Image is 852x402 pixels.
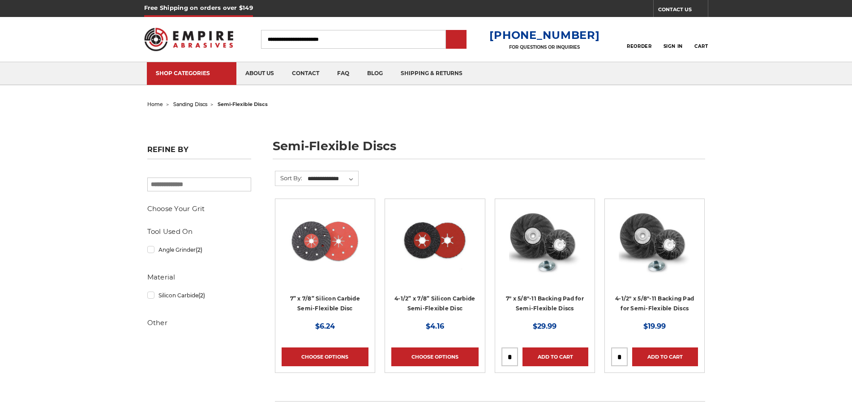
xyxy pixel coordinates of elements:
a: home [147,101,163,107]
a: Silicon Carbide(2) [147,288,251,303]
a: 4-1/2" x 5/8"-11 Backing Pad for Semi-Flexible Discs [611,205,698,292]
a: 4-1/2" x 5/8"-11 Backing Pad for Semi-Flexible Discs [615,295,694,312]
img: 4.5" x 7/8" Silicon Carbide Semi Flex Disc [399,205,471,277]
a: 4.5" x 7/8" Silicon Carbide Semi Flex Disc [391,205,478,292]
a: Choose Options [282,347,368,366]
a: Add to Cart [522,347,588,366]
input: Submit [447,31,465,49]
a: 4-1/2” x 7/8” Silicon Carbide Semi-Flexible Disc [394,295,475,312]
a: [PHONE_NUMBER] [489,29,599,42]
img: 7" x 5/8"-11 Backing Pad for Semi-Flexible Discs [509,205,581,277]
span: semi-flexible discs [218,101,268,107]
h5: Refine by [147,145,251,159]
img: Empire Abrasives [144,22,234,57]
a: Add to Cart [632,347,698,366]
img: 4-1/2" x 5/8"-11 Backing Pad for Semi-Flexible Discs [619,205,690,277]
a: 7" x 5/8"-11 Backing Pad for Semi-Flexible Discs [506,295,584,312]
a: shipping & returns [392,62,471,85]
a: Angle Grinder(2) [147,242,251,258]
span: (2) [196,246,202,253]
span: $29.99 [533,322,557,330]
div: SHOP CATEGORIES [156,70,227,76]
h5: Choose Your Grit [147,203,251,214]
a: blog [358,62,392,85]
h1: semi-flexible discs [273,140,705,159]
a: about us [236,62,283,85]
a: 7" x 5/8"-11 Backing Pad for Semi-Flexible Discs [501,205,588,292]
a: faq [328,62,358,85]
span: $4.16 [426,322,444,330]
p: FOR QUESTIONS OR INQUIRIES [489,44,599,50]
a: sanding discs [173,101,207,107]
a: 7" x 7/8" Silicon Carbide Semi Flex Disc [282,205,368,292]
a: Reorder [627,30,651,49]
a: 7” x 7/8” Silicon Carbide Semi-Flexible Disc [290,295,360,312]
a: Cart [694,30,708,49]
label: Sort By: [275,171,302,185]
span: $19.99 [643,322,666,330]
select: Sort By: [306,172,358,186]
a: Choose Options [391,347,478,366]
span: Cart [694,43,708,49]
h5: Other [147,317,251,328]
span: (2) [198,292,205,299]
a: CONTACT US [658,4,708,17]
img: 7" x 7/8" Silicon Carbide Semi Flex Disc [289,205,361,277]
a: contact [283,62,328,85]
span: Reorder [627,43,651,49]
h5: Tool Used On [147,226,251,237]
span: Sign In [664,43,683,49]
span: $6.24 [315,322,335,330]
h5: Material [147,272,251,283]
